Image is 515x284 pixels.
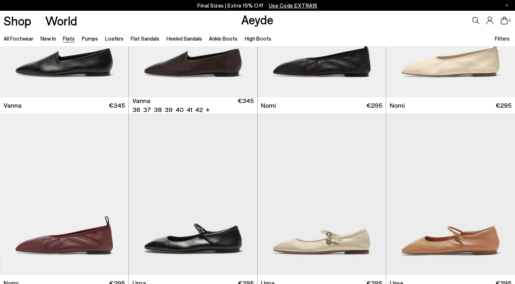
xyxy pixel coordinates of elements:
[195,105,203,114] li: 42
[129,97,257,113] a: Vanna 36 37 38 39 40 41 42 + €345
[167,35,202,42] a: Heeled Sandals
[197,1,318,10] p: Final Sizes | Extra 15% Off
[386,113,515,275] img: Uma Mary-Jane Flats
[63,35,75,42] a: Flats
[258,113,386,275] img: Uma Mary-Jane Flats
[209,35,238,42] a: Ankle Boots
[187,105,192,114] li: 41
[258,97,386,113] a: Nomi €295
[132,105,140,114] li: 36
[206,104,210,114] li: +
[143,105,151,114] li: 37
[366,101,382,110] span: €295
[238,96,254,114] span: €345
[109,101,125,110] span: €345
[386,97,515,113] a: Nomi €295
[105,35,123,42] a: Loafers
[165,105,173,114] li: 39
[245,35,271,42] a: High Boots
[45,14,77,27] a: World
[269,2,318,9] span: Navigate to /collections/ss25-final-sizes
[4,14,31,27] a: Shop
[131,35,159,42] a: Flat Sandals
[41,35,56,42] a: New In
[132,96,150,105] span: Vanna
[132,105,201,114] ul: variant
[508,19,511,23] span: 0
[154,105,162,114] li: 38
[261,101,276,110] span: Nomi
[501,17,508,24] a: 0
[495,35,510,42] span: Filters
[4,101,22,110] span: Vanna
[129,113,257,275] img: Uma Mary-Jane Flats
[241,12,273,27] a: Aeyde
[496,101,511,110] span: €295
[390,101,405,110] span: Nomi
[175,105,184,114] li: 40
[82,35,98,42] a: Pumps
[4,35,33,42] a: All Footwear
